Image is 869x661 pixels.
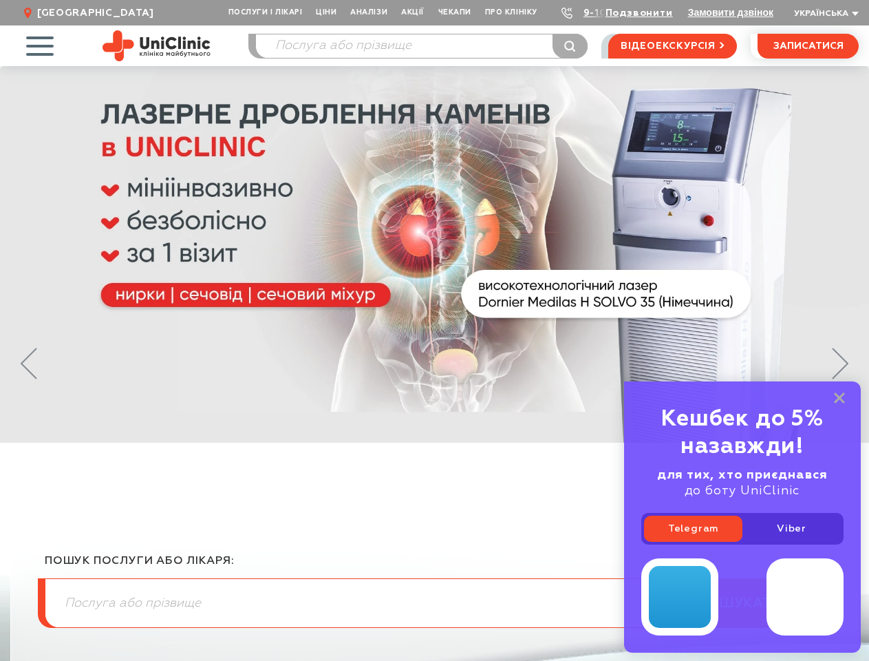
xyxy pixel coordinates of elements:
[608,34,737,59] a: відеоекскурсія
[641,468,844,499] div: до боту UniClinic
[256,34,587,58] input: Послуга або прізвище
[758,34,859,59] button: записатися
[688,7,773,18] button: Замовити дзвінок
[657,469,828,481] b: для тих, хто приєднався
[791,9,859,19] button: Українська
[641,406,844,461] div: Кешбек до 5% назавжди!
[583,8,614,18] a: 9-103
[794,10,848,18] span: Українська
[644,516,742,542] a: Telegram
[773,41,844,51] span: записатися
[45,579,824,627] input: Послуга або прізвище
[605,8,673,18] a: Подзвонити
[37,7,154,19] span: [GEOGRAPHIC_DATA]
[45,554,824,578] div: пошук послуги або лікаря:
[621,34,716,58] span: відеоекскурсія
[742,516,841,542] a: Viber
[103,30,211,61] img: Uniclinic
